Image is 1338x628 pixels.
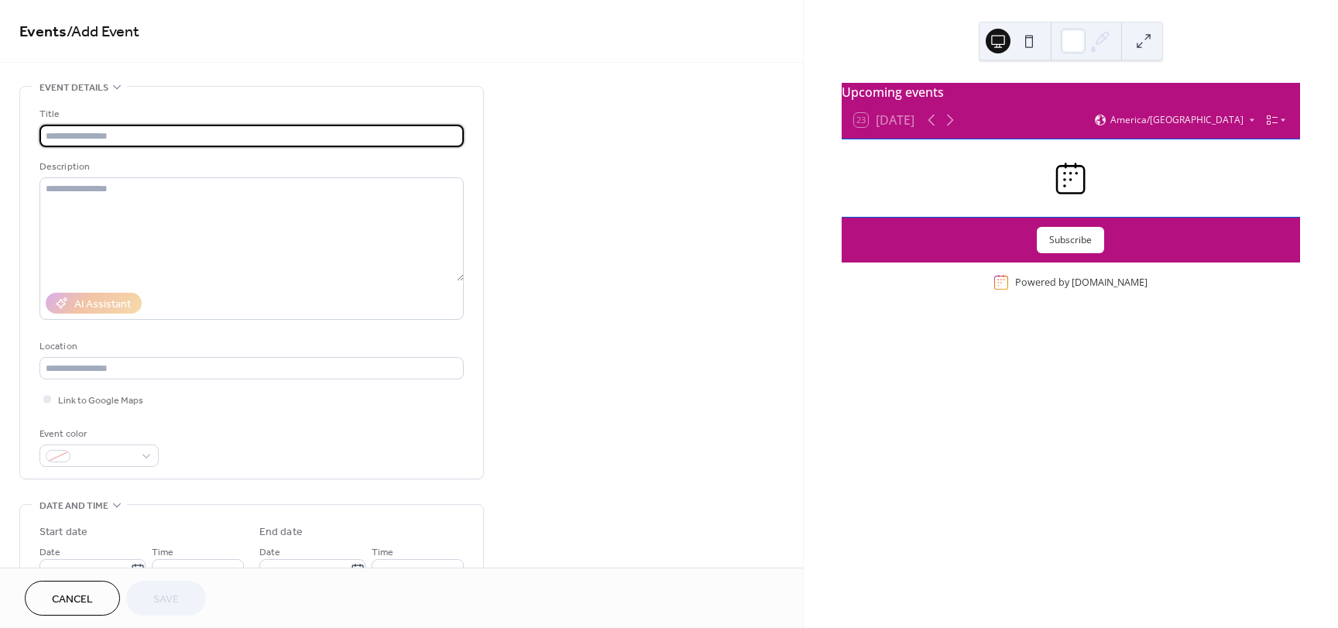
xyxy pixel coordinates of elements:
span: Date [259,544,280,561]
button: Subscribe [1037,227,1104,253]
span: Link to Google Maps [58,393,143,409]
div: Title [39,106,461,122]
span: Time [372,544,393,561]
a: [DOMAIN_NAME] [1072,276,1148,289]
button: Cancel [25,581,120,616]
span: Event details [39,80,108,96]
span: Date and time [39,498,108,514]
a: Events [19,17,67,47]
span: / Add Event [67,17,139,47]
span: Date [39,544,60,561]
span: Cancel [52,592,93,608]
div: Event color [39,426,156,442]
span: Time [152,544,173,561]
span: America/[GEOGRAPHIC_DATA] [1110,115,1244,125]
div: Start date [39,524,87,540]
div: End date [259,524,303,540]
div: Description [39,159,461,175]
div: Location [39,338,461,355]
div: Powered by [1015,276,1148,289]
div: Upcoming events [842,83,1300,101]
